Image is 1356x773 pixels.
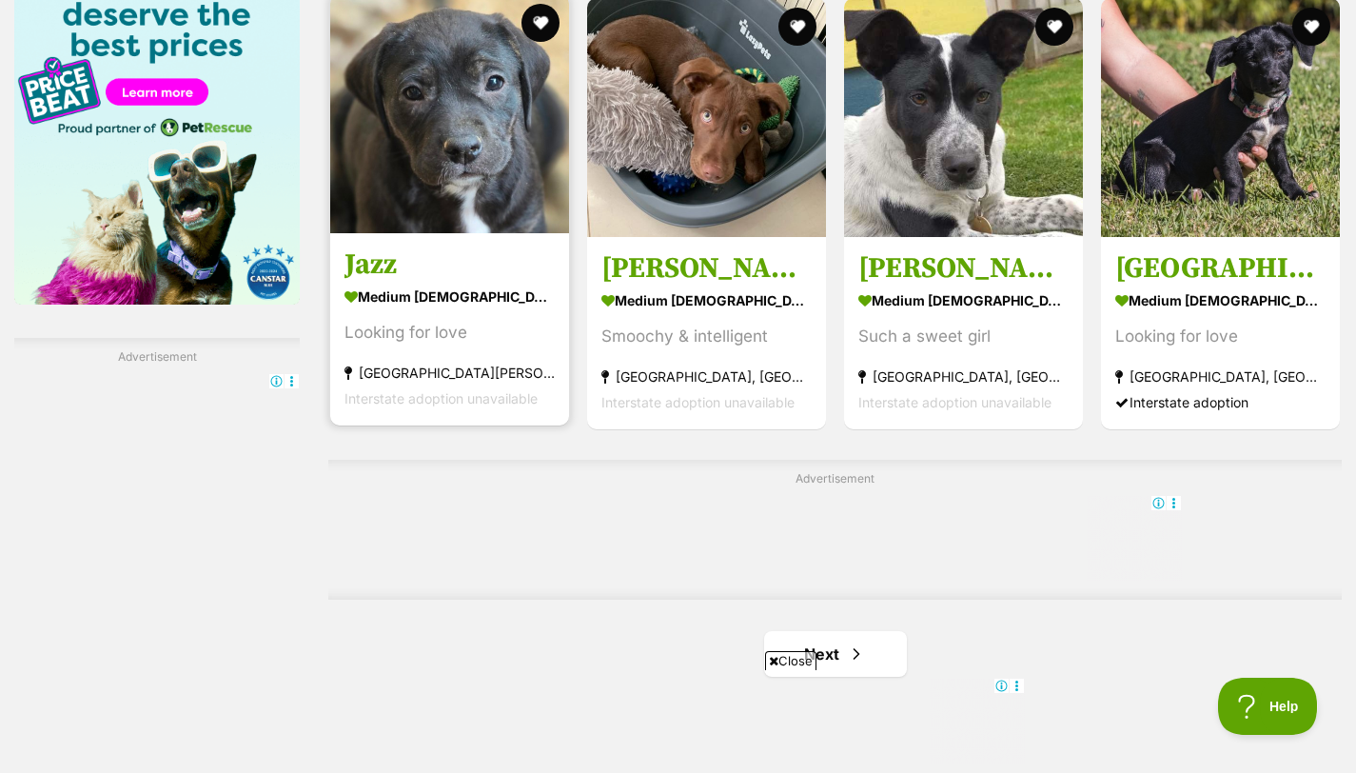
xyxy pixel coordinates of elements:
[521,4,560,42] button: favourite
[858,324,1069,349] div: Such a sweet girl
[1115,364,1326,389] strong: [GEOGRAPHIC_DATA], [GEOGRAPHIC_DATA]
[328,460,1342,600] div: Advertisement
[858,364,1069,389] strong: [GEOGRAPHIC_DATA], [GEOGRAPHIC_DATA]
[858,287,1069,314] strong: medium [DEMOGRAPHIC_DATA] Dog
[601,394,795,410] span: Interstate adoption unavailable
[587,236,826,429] a: [PERSON_NAME] medium [DEMOGRAPHIC_DATA] Dog Smoochy & intelligent [GEOGRAPHIC_DATA], [GEOGRAPHIC_...
[778,8,816,46] button: favourite
[330,232,569,426] a: Jazz medium [DEMOGRAPHIC_DATA] Dog Looking for love [GEOGRAPHIC_DATA][PERSON_NAME][GEOGRAPHIC_DAT...
[858,250,1069,287] h3: [PERSON_NAME]
[601,364,812,389] strong: [GEOGRAPHIC_DATA], [GEOGRAPHIC_DATA]
[909,1,921,14] img: adc.png
[1115,324,1326,349] div: Looking for love
[344,247,555,283] h3: Jazz
[1115,287,1326,314] strong: medium [DEMOGRAPHIC_DATA] Dog
[489,495,1182,581] iframe: Advertisement
[1101,236,1340,429] a: [GEOGRAPHIC_DATA] medium [DEMOGRAPHIC_DATA] Dog Looking for love [GEOGRAPHIC_DATA], [GEOGRAPHIC_D...
[765,651,816,670] span: Close
[344,390,538,406] span: Interstate adoption unavailable
[1115,250,1326,287] h3: [GEOGRAPHIC_DATA]
[1035,8,1073,46] button: favourite
[764,631,907,677] a: Next page
[601,250,812,287] h3: [PERSON_NAME]
[344,320,555,346] div: Looking for love
[344,283,555,310] strong: medium [DEMOGRAPHIC_DATA] Dog
[1218,678,1318,735] iframe: Help Scout Beacon - Open
[1115,389,1326,415] div: Interstate adoption
[601,287,812,314] strong: medium [DEMOGRAPHIC_DATA] Dog
[1292,8,1330,46] button: favourite
[328,631,1342,677] nav: Pagination
[844,236,1083,429] a: [PERSON_NAME] medium [DEMOGRAPHIC_DATA] Dog Such a sweet girl [GEOGRAPHIC_DATA], [GEOGRAPHIC_DATA...
[858,394,1051,410] span: Interstate adoption unavailable
[344,360,555,386] strong: [GEOGRAPHIC_DATA][PERSON_NAME][GEOGRAPHIC_DATA]
[332,678,1025,763] iframe: Advertisement
[601,324,812,349] div: Smoochy & intelligent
